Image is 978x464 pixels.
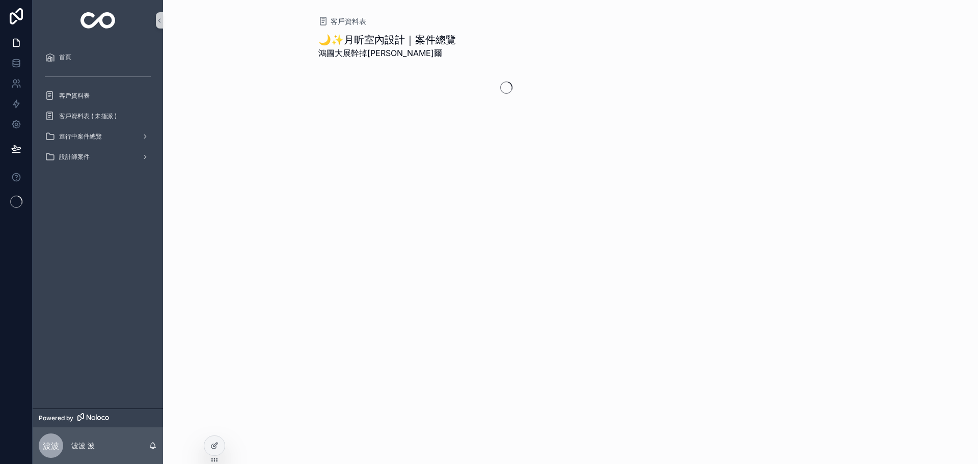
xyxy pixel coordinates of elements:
[318,33,456,47] h1: 🌙✨月昕室內設計｜案件總覽
[71,441,95,451] p: 波波 波
[59,92,90,100] span: 客戶資料表
[39,87,157,105] a: 客戶資料表
[59,153,90,161] span: 設計師案件
[39,414,73,422] span: Powered by
[39,107,157,125] a: 客戶資料表 ( 未指派 )
[59,132,102,141] span: 進行中案件總覽
[59,112,117,120] span: 客戶資料表 ( 未指派 )
[43,440,59,452] span: 波波
[318,16,366,26] a: 客戶資料表
[318,47,456,59] span: 鴻圖大展幹掉[PERSON_NAME]爾
[33,41,163,179] div: scrollable content
[80,12,116,29] img: App logo
[39,148,157,166] a: 設計師案件
[59,53,71,61] span: 首頁
[39,127,157,146] a: 進行中案件總覽
[331,16,366,26] span: 客戶資料表
[33,408,163,427] a: Powered by
[39,48,157,66] a: 首頁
